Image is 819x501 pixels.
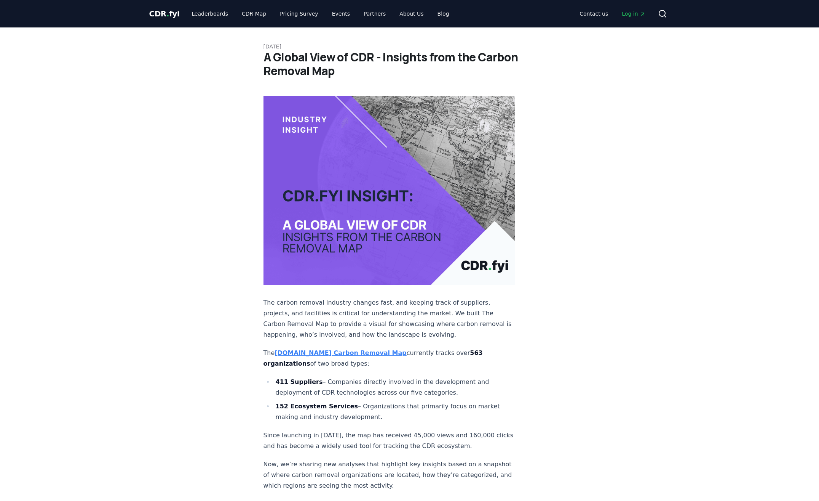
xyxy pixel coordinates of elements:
[263,348,516,369] p: The currently tracks over of two broad types:
[393,7,429,21] a: About Us
[185,7,455,21] nav: Main
[149,9,180,18] span: CDR fyi
[263,297,516,340] p: The carbon removal industry changes fast, and keeping track of suppliers, projects, and facilitie...
[263,430,516,451] p: Since launching in [DATE], the map has received 45,000 views and 160,000 clicks and has become a ...
[326,7,356,21] a: Events
[573,7,614,21] a: Contact us
[263,43,556,50] p: [DATE]
[273,377,516,398] li: – Companies directly involved in the development and deployment of CDR technologies across our fi...
[622,10,645,18] span: Log in
[185,7,234,21] a: Leaderboards
[276,378,323,385] strong: 411 Suppliers
[274,7,324,21] a: Pricing Survey
[616,7,651,21] a: Log in
[273,401,516,422] li: – Organizations that primarily focus on market making and industry development.
[263,96,516,285] img: blog post image
[276,403,358,410] strong: 152 Ecosystem Services
[263,459,516,491] p: Now, we’re sharing new analyses that highlight key insights based on a snapshot of where carbon r...
[263,50,556,78] h1: A Global View of CDR - Insights from the Carbon Removal Map
[573,7,651,21] nav: Main
[166,9,169,18] span: .
[149,8,180,19] a: CDR.fyi
[431,7,455,21] a: Blog
[236,7,272,21] a: CDR Map
[275,349,406,356] a: [DOMAIN_NAME] Carbon Removal Map
[358,7,392,21] a: Partners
